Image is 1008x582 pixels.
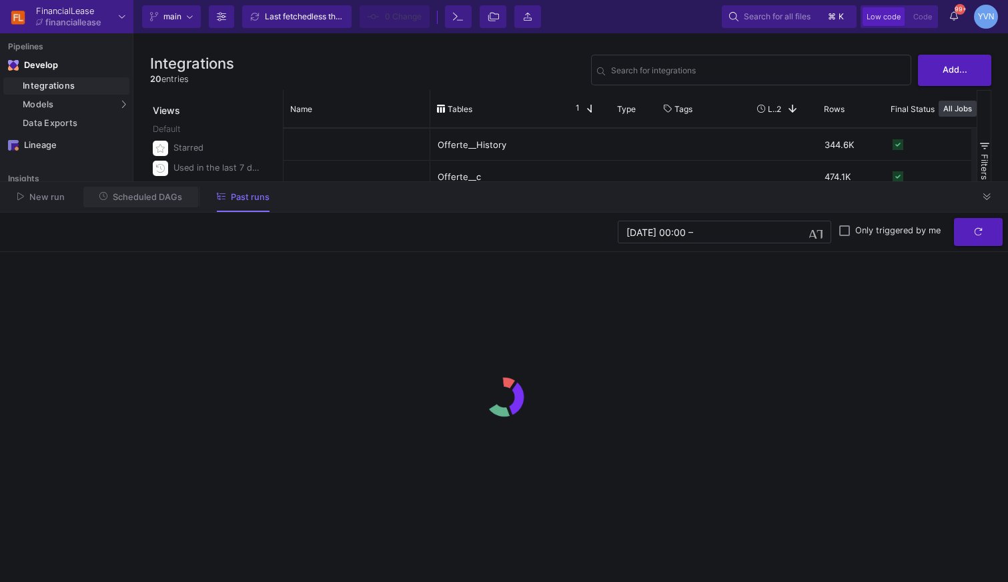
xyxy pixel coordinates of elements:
[777,104,781,114] span: 2
[909,7,936,26] button: Code
[617,104,636,114] span: Type
[290,104,312,114] span: Name
[918,55,991,86] button: Add...
[744,7,811,27] span: Search for all files
[674,104,692,114] span: Tags
[696,227,783,237] input: End datetime
[173,138,263,158] div: Starred
[201,187,286,207] button: Past runs
[284,128,430,160] div: Press SPACE to select this row.
[3,115,129,132] a: Data Exports
[722,5,857,28] button: Search for all files⌘k
[817,161,884,192] div: 474.1K
[153,123,274,138] div: Default
[29,192,65,202] span: New run
[863,7,905,26] button: Low code
[839,9,844,25] span: k
[448,104,472,114] span: Tables
[955,4,965,15] span: 99+
[3,55,129,76] mat-expansion-panel-header: Navigation iconDevelop
[3,77,129,95] a: Integrations
[913,12,932,21] span: Code
[231,192,270,202] span: Past runs
[943,65,967,75] span: Add...
[150,158,274,178] button: Used in the last 7 days
[438,161,556,193] div: Offerte__c
[24,60,44,71] div: Develop
[942,5,966,28] button: 99+
[817,129,884,160] div: 344.6K
[768,104,777,114] span: Last Used
[312,11,395,21] span: less than a minute ago
[150,74,161,84] span: 20
[23,118,126,129] div: Data Exports
[570,103,580,115] span: 1
[8,140,19,151] img: Navigation icon
[24,140,111,151] div: Lineage
[626,227,686,237] input: Start datetime
[828,9,836,25] span: ⌘
[83,187,199,207] button: Scheduled DAGs
[1,187,81,207] button: New run
[855,225,941,236] span: Only triggered by me
[265,7,345,27] div: Last fetched
[142,5,201,28] button: main
[113,192,182,202] span: Scheduled DAGs
[45,18,101,27] div: financiallease
[867,12,901,21] span: Low code
[150,73,234,85] div: entries
[3,135,129,156] a: Navigation iconLineage
[974,5,998,29] div: YVN
[481,374,528,421] img: logo.gif
[8,7,28,27] img: GqBB3sYz5Cjd0wdlerL82zSOkAwI3ybqdSLWwX09.png
[36,7,101,15] div: FinancialLease
[970,5,998,29] button: YVN
[23,81,126,91] div: Integrations
[163,7,181,27] span: main
[284,160,430,192] div: Press SPACE to select this row.
[23,99,54,110] span: Models
[150,138,274,158] button: Starred
[173,158,263,178] div: Used in the last 7 days
[150,90,276,117] div: Views
[824,9,849,25] button: ⌘k
[242,5,352,28] button: Last fetchedless than a minute ago
[824,104,845,114] span: Rows
[979,154,990,180] span: Filters
[611,67,905,77] input: Search for name, tables, ...
[939,101,977,117] button: All Jobs
[150,55,234,72] h3: Integrations
[891,93,999,124] div: Final Status
[688,227,693,237] span: –
[438,129,556,161] div: Offerte__History
[8,60,19,71] img: Navigation icon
